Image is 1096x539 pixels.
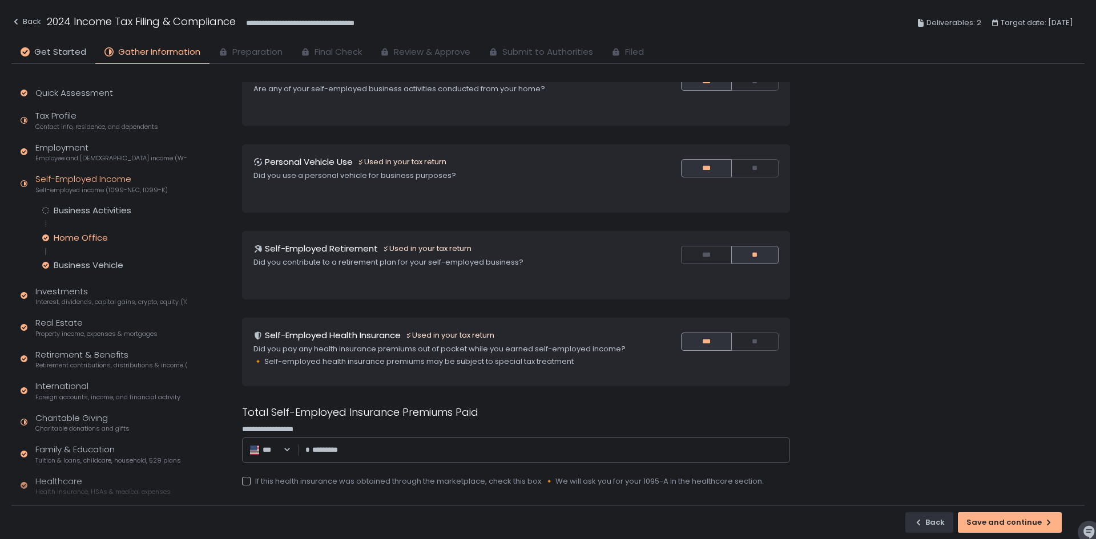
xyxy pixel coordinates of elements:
span: Gather Information [118,46,200,59]
div: Back [914,517,945,528]
div: Business Activities [54,205,131,216]
div: Back [11,15,41,29]
span: Tuition & loans, childcare, household, 529 plans [35,456,181,465]
h1: 2024 Income Tax Filing & Compliance [47,14,236,29]
div: Used in your tax return [357,157,446,167]
h1: Total Self-Employed Insurance Premiums Paid [242,404,478,420]
button: Back [11,14,41,33]
div: Real Estate [35,317,158,338]
span: Interest, dividends, capital gains, crypto, equity (1099s, K-1s) [35,298,187,306]
span: Submit to Authorities [502,46,593,59]
div: Save and continue [966,517,1053,528]
div: Investments [35,285,187,307]
div: Family & Education [35,443,181,465]
button: Back [905,512,953,533]
div: Charitable Giving [35,412,130,433]
span: Preparation [232,46,283,59]
div: International [35,380,180,402]
span: Self-employed income (1099-NEC, 1099-K) [35,186,168,194]
div: Employment [35,141,187,163]
div: Did you pay any health insurance premiums out of pocket while you earned self-employed income? [253,344,635,354]
div: Did you use a personal vehicle for business purposes? [253,171,635,181]
div: Used in your tax return [382,244,472,254]
h1: Self-Employed Retirement [265,242,378,256]
div: Search for option [249,444,291,456]
button: Save and continue [958,512,1062,533]
span: Health insurance, HSAs & medical expenses [35,488,171,496]
span: Contact info, residence, and dependents [35,123,158,131]
div: Home Office [54,232,108,244]
span: Review & Approve [394,46,470,59]
span: Charitable donations and gifts [35,424,130,433]
div: Used in your tax return [405,330,494,341]
span: Final Check [315,46,362,59]
div: 🔸 Self-employed health insurance premiums may be subject to special tax treatment [253,356,635,367]
div: Did you contribute to a retirement plan for your self-employed business? [253,257,635,268]
div: Tax Profile [35,110,158,131]
div: Are any of your self-employed business activities conducted from your home? [253,84,635,94]
h1: Personal Vehicle Use [265,156,353,169]
h1: Self-Employed Health Insurance [265,329,401,342]
span: Retirement contributions, distributions & income (1099-R, 5498) [35,361,187,370]
div: Healthcare [35,475,171,497]
input: Search for option [277,444,282,456]
span: Foreign accounts, income, and financial activity [35,393,180,402]
span: Target date: [DATE] [1001,16,1073,30]
div: Business Vehicle [54,260,123,271]
span: Employee and [DEMOGRAPHIC_DATA] income (W-2s) [35,154,187,163]
span: Property income, expenses & mortgages [35,330,158,338]
div: Quick Assessment [35,87,113,100]
div: Self-Employed Income [35,173,168,194]
span: Get Started [34,46,86,59]
span: Deliverables: 2 [926,16,981,30]
span: Filed [625,46,644,59]
div: Retirement & Benefits [35,348,187,370]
